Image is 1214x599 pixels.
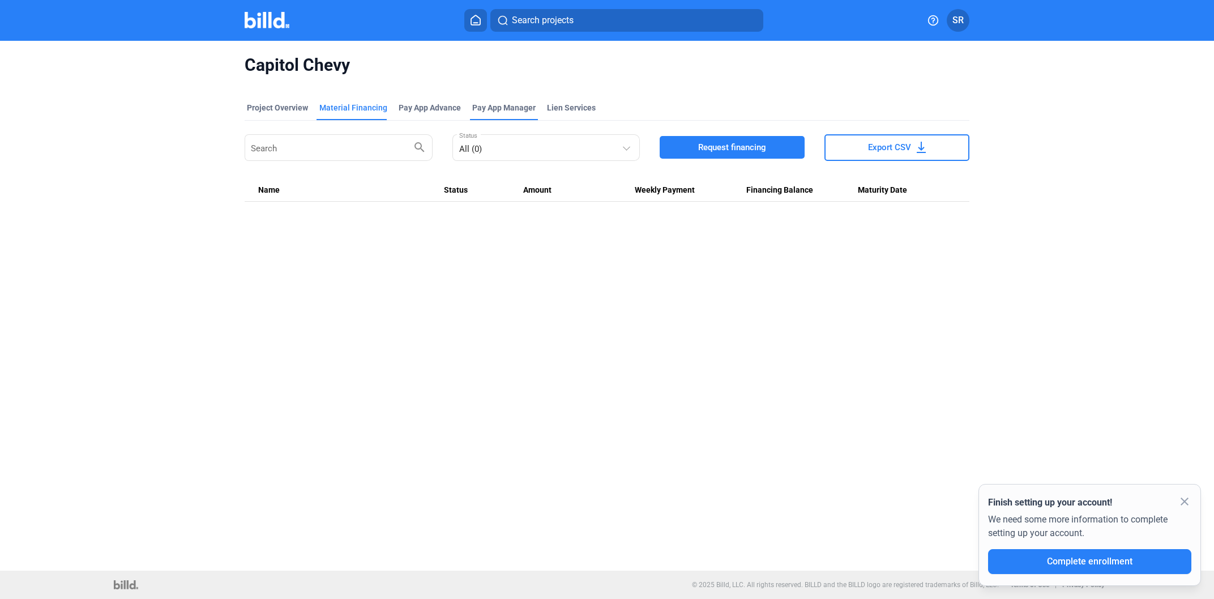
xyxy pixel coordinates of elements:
button: Complete enrollment [988,549,1191,574]
div: Status [444,185,524,196]
img: Billd Company Logo [245,12,289,28]
button: Request financing [660,136,805,159]
div: Maturity Date [858,185,956,196]
div: Weekly Payment [635,185,746,196]
span: Maturity Date [858,185,907,196]
span: Weekly Payment [635,185,695,196]
div: We need some more information to complete setting up your account. [988,509,1191,549]
span: Amount [523,185,552,196]
button: SR [947,9,969,32]
span: Capitol Chevy [245,54,350,76]
mat-icon: close [1178,495,1191,508]
span: Name [258,185,280,196]
div: Financing Balance [746,185,858,196]
span: Export CSV [868,142,911,153]
span: Status [444,185,468,196]
div: Lien Services [547,102,596,113]
span: SR [952,14,964,27]
button: Export CSV [824,134,969,161]
div: Amount [523,185,635,196]
mat-select-trigger: All (0) [459,144,482,154]
span: Request financing [698,142,766,153]
div: Project Overview [247,102,308,113]
p: © 2025 Billd, LLC. All rights reserved. BILLD and the BILLD logo are registered trademarks of Bil... [692,581,999,589]
div: Finish setting up your account! [988,496,1191,509]
div: Pay App Advance [399,102,461,113]
span: Pay App Manager [472,102,536,113]
div: Name [258,185,444,196]
span: Complete enrollment [1047,556,1132,567]
span: Financing Balance [746,185,813,196]
div: Material Financing [319,102,387,113]
button: Search projects [490,9,763,32]
mat-icon: search [413,140,426,154]
span: Search projects [512,14,574,27]
img: logo [114,580,138,589]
